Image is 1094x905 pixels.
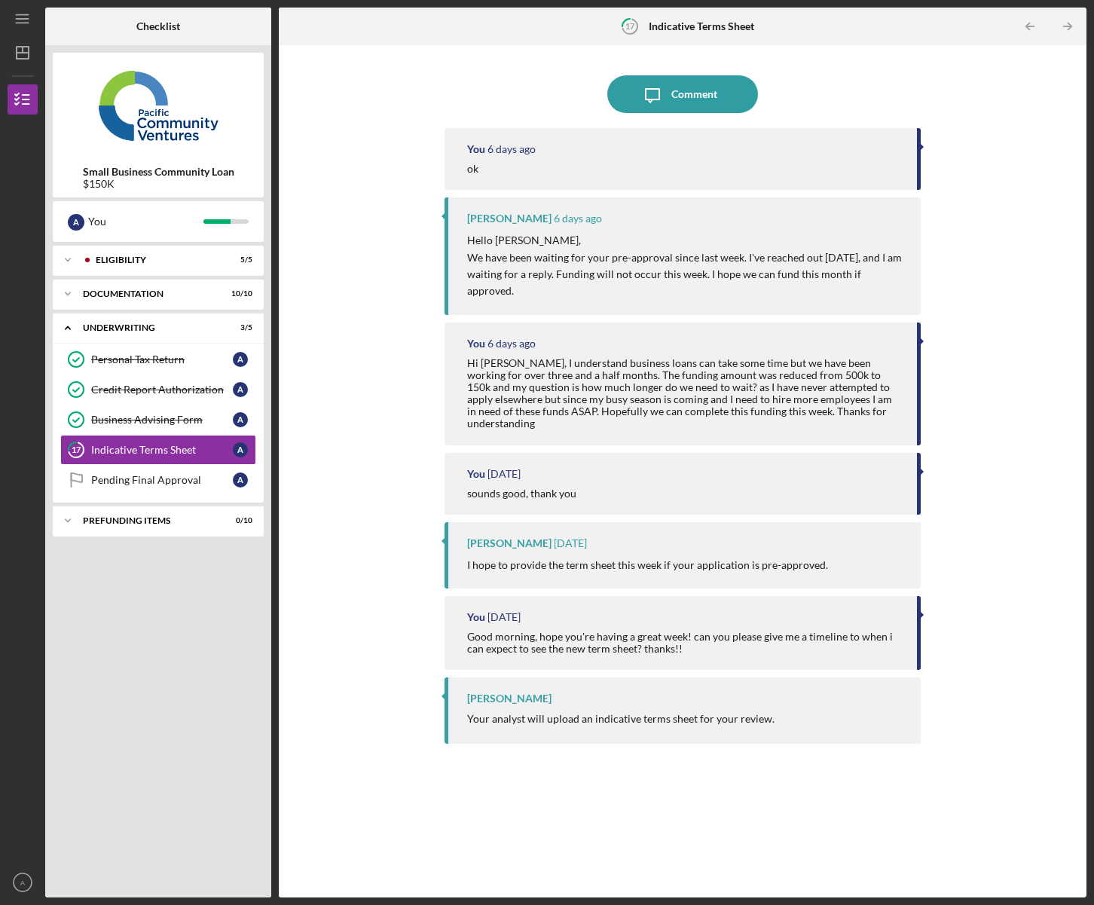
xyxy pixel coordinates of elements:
[83,289,215,298] div: Documentation
[83,166,234,178] b: Small Business Community Loan
[60,375,256,405] a: Credit Report AuthorizationA
[625,21,634,31] tspan: 17
[467,163,478,175] div: ok
[225,255,252,264] div: 5 / 5
[83,323,215,332] div: Underwriting
[467,357,901,430] div: Hi [PERSON_NAME], I understand business loans can take some time but we have been working for ove...
[233,382,248,397] div: A
[487,611,521,623] time: 2025-08-06 13:03
[83,516,215,525] div: Prefunding Items
[467,713,775,725] div: Your analyst will upload an indicative terms sheet for your review.
[233,472,248,488] div: A
[88,209,203,234] div: You
[8,867,38,897] button: A
[91,444,233,456] div: Indicative Terms Sheet
[91,474,233,486] div: Pending Final Approval
[467,693,552,705] div: [PERSON_NAME]
[467,537,552,549] div: [PERSON_NAME]
[649,20,754,32] b: Indicative Terms Sheet
[20,879,26,887] text: A
[136,20,180,32] b: Checklist
[60,405,256,435] a: Business Advising FormA
[225,289,252,298] div: 10 / 10
[60,344,256,375] a: Personal Tax ReturnA
[83,178,234,190] div: $150K
[467,338,485,350] div: You
[225,323,252,332] div: 3 / 5
[53,60,264,151] img: Product logo
[96,255,215,264] div: Eligibility
[671,75,717,113] div: Comment
[91,384,233,396] div: Credit Report Authorization
[487,468,521,480] time: 2025-08-07 17:58
[233,412,248,427] div: A
[467,212,552,225] div: [PERSON_NAME]
[467,468,485,480] div: You
[233,352,248,367] div: A
[607,75,758,113] button: Comment
[225,516,252,525] div: 0 / 10
[467,611,485,623] div: You
[467,249,905,300] p: We have been waiting for your pre-approval since last week. I've reached out [DATE], and I am wai...
[233,442,248,457] div: A
[60,465,256,495] a: Pending Final ApprovalA
[467,557,828,573] p: I hope to provide the term sheet this week if your application is pre-approved.
[554,212,602,225] time: 2025-08-13 19:48
[487,143,536,155] time: 2025-08-13 20:07
[467,232,905,249] p: Hello [PERSON_NAME],
[68,214,84,231] div: A
[467,143,485,155] div: You
[91,353,233,365] div: Personal Tax Return
[467,488,576,500] div: sounds good, thank you
[487,338,536,350] time: 2025-08-13 16:48
[554,537,587,549] time: 2025-08-07 17:35
[60,435,256,465] a: 17Indicative Terms SheetA
[467,631,901,655] div: Good morning, hope you're having a great week! can you please give me a timeline to when i can ex...
[72,445,81,455] tspan: 17
[91,414,233,426] div: Business Advising Form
